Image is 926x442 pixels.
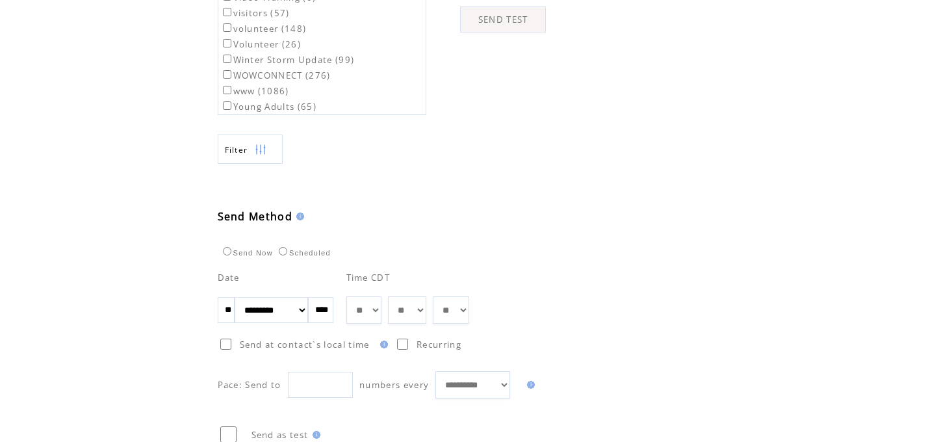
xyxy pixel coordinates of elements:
[220,70,331,81] label: WOWCONNECT (276)
[223,247,231,255] input: Send Now
[225,144,248,155] span: Show filters
[417,339,461,350] span: Recurring
[223,101,231,110] input: Young Adults (65)
[359,379,429,391] span: numbers every
[460,6,546,32] a: SEND TEST
[220,101,317,112] label: Young Adults (65)
[218,135,283,164] a: Filter
[218,272,240,283] span: Date
[223,39,231,47] input: Volunteer (26)
[220,249,273,257] label: Send Now
[523,381,535,389] img: help.gif
[220,54,355,66] label: Winter Storm Update (99)
[218,209,293,224] span: Send Method
[218,379,281,391] span: Pace: Send to
[223,8,231,16] input: visitors (57)
[220,7,290,19] label: visitors (57)
[223,55,231,63] input: Winter Storm Update (99)
[240,339,370,350] span: Send at contact`s local time
[309,431,320,439] img: help.gif
[220,38,302,50] label: Volunteer (26)
[255,135,266,164] img: filters.png
[276,249,331,257] label: Scheduled
[223,86,231,94] input: www (1086)
[346,272,391,283] span: Time CDT
[292,213,304,220] img: help.gif
[251,429,309,441] span: Send as test
[223,70,231,79] input: WOWCONNECT (276)
[223,23,231,32] input: volunteer (148)
[220,23,307,34] label: volunteer (148)
[279,247,287,255] input: Scheduled
[220,85,289,97] label: www (1086)
[376,341,388,348] img: help.gif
